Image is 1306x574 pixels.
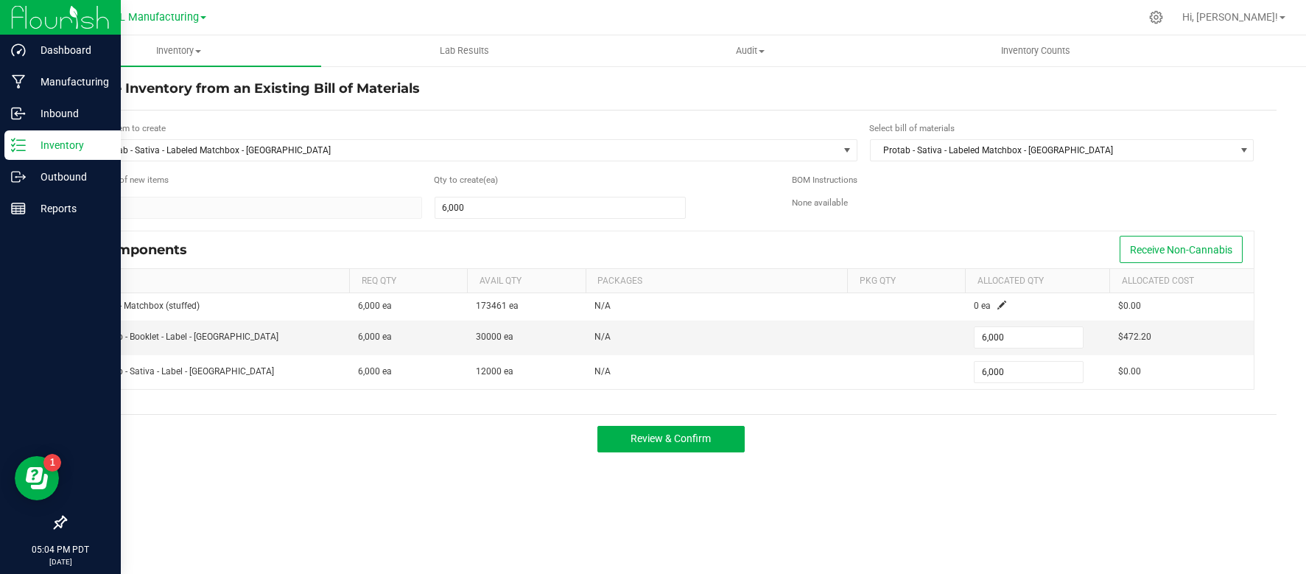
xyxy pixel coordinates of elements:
[483,174,496,187] span: (ea)
[26,200,114,217] p: Reports
[96,366,274,377] span: Protab - Sativa - Label - [GEOGRAPHIC_DATA]
[26,41,114,59] p: Dashboard
[11,74,26,89] inline-svg: Manufacturing
[1182,11,1278,23] span: Hi, [PERSON_NAME]!
[11,169,26,184] inline-svg: Outbound
[1118,301,1141,311] span: $0.00
[26,136,114,154] p: Inventory
[476,332,513,342] span: 30000 ea
[1120,236,1243,263] button: Receive Non-Cannabis
[476,366,513,377] span: 12000 ea
[597,426,745,452] button: Review & Confirm
[88,140,838,161] span: Protab - Sativa - Labeled Matchbox - [GEOGRAPHIC_DATA]
[871,140,1235,161] span: Protab - Sativa - Labeled Matchbox - [GEOGRAPHIC_DATA]
[11,201,26,216] inline-svg: Reports
[87,174,169,187] span: Number of new packages to create
[792,175,857,185] span: BOM Instructions
[594,366,611,377] span: N/A
[869,123,955,133] span: Select bill of materials
[476,301,519,311] span: 173461 ea
[1130,244,1232,256] span: Receive Non-Cannabis
[631,433,711,444] span: Review & Confirm
[965,269,1109,294] th: Allocated Qty
[7,543,114,556] p: 05:04 PM PDT
[321,35,607,66] a: Lab Results
[11,106,26,121] inline-svg: Inbound
[467,269,585,294] th: Avail Qty
[594,301,611,311] span: N/A
[358,301,392,311] span: 6,000 ea
[26,105,114,122] p: Inbound
[15,456,59,500] iframe: Resource center
[981,44,1090,57] span: Inventory Counts
[96,301,200,311] span: Black - Matchbox (stuffed)
[98,242,198,258] div: Components
[26,168,114,186] p: Outbound
[792,197,848,208] span: None available
[1147,10,1165,24] div: Manage settings
[586,269,848,294] th: Packages
[349,269,467,294] th: Req Qty
[594,332,611,342] span: N/A
[87,269,349,294] th: Item
[96,332,278,342] span: Protab - Booklet - Label - [GEOGRAPHIC_DATA]
[35,44,321,57] span: Inventory
[95,11,199,24] span: LEVEL Manufacturing
[35,35,321,66] a: Inventory
[1118,366,1141,377] span: $0.00
[893,35,1179,66] a: Inventory Counts
[847,269,965,294] th: Pkg Qty
[420,44,509,57] span: Lab Results
[11,43,26,57] inline-svg: Dashboard
[608,44,892,57] span: Audit
[358,366,392,377] span: 6,000 ea
[43,454,61,472] iframe: Resource center unread badge
[607,35,893,66] a: Audit
[76,80,1265,99] h4: Create Inventory from an Existing Bill of Materials
[434,174,483,187] span: Quantity per package (ea)
[1109,269,1254,294] th: Allocated Cost
[1118,332,1151,342] span: $472.20
[11,138,26,153] inline-svg: Inventory
[26,73,114,91] p: Manufacturing
[87,123,166,133] span: Select item to create
[974,301,991,311] span: 0 ea
[358,332,392,342] span: 6,000 ea
[7,556,114,567] p: [DATE]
